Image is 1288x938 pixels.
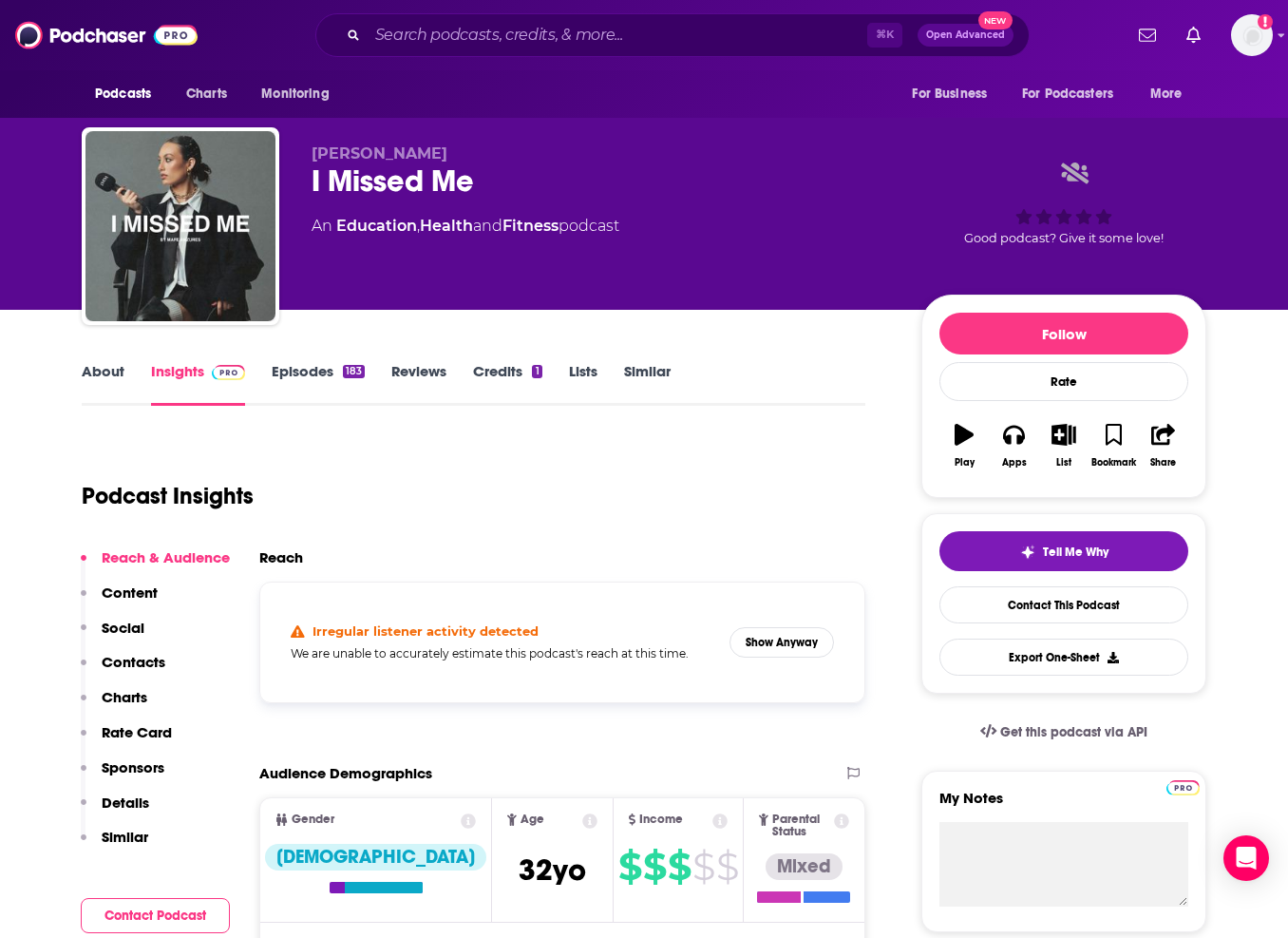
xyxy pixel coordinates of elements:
a: InsightsPodchaser Pro [151,362,245,406]
div: Open Intercom Messenger [1223,835,1269,881]
span: Open Advanced [926,30,1005,40]
button: Contacts [81,653,165,688]
a: Health [420,217,473,235]
img: Podchaser Pro [1166,780,1200,795]
p: Social [102,619,144,637]
svg: Add a profile image [1258,14,1273,29]
button: Rate Card [81,723,172,758]
span: Parental Status [772,814,831,838]
span: and [473,217,502,235]
span: Gender [292,814,334,826]
a: Education [336,217,417,235]
span: , [417,217,420,235]
span: Podcasts [95,81,151,107]
a: Episodes183 [272,362,365,406]
span: [PERSON_NAME] [312,144,447,163]
span: Tell Me Why [1043,545,1108,560]
span: Get this podcast via API [1000,724,1147,740]
a: Reviews [391,362,446,406]
button: tell me why sparkleTell Me Why [939,531,1188,571]
p: Similar [102,828,148,846]
button: open menu [1010,76,1141,112]
button: open menu [248,76,353,112]
button: Share [1139,412,1188,480]
div: Share [1150,457,1176,469]
button: Show profile menu [1231,14,1273,56]
div: [DEMOGRAPHIC_DATA] [265,844,486,871]
p: Details [102,794,149,812]
div: Good podcast? Give it some love! [921,144,1206,262]
h5: We are unable to accurately estimate this podcast's reach at this time. [291,646,714,660]
span: Monitoring [261,81,329,107]
button: Bookmark [1089,412,1138,480]
span: Good podcast? Give it some love! [964,231,1164,245]
button: Open AdvancedNew [918,24,1013,47]
button: Details [81,794,149,829]
button: open menu [899,76,1011,112]
span: ⌘ K [867,23,902,48]
div: 183 [343,365,365,378]
div: Apps [1002,457,1027,469]
button: Play [939,412,989,480]
span: New [978,11,1013,29]
p: Charts [102,688,147,706]
a: Contact This Podcast [939,586,1188,623]
button: Content [81,584,158,619]
span: 32 yo [519,852,586,889]
a: Charts [174,76,238,112]
button: Apps [989,412,1038,480]
p: Content [102,584,158,602]
a: Show notifications dropdown [1131,19,1164,51]
button: Reach & Audience [81,548,230,584]
img: User Profile [1231,14,1273,56]
a: Podchaser - Follow, Share and Rate Podcasts [15,17,198,53]
div: 1 [532,365,541,378]
span: $ [716,852,738,882]
div: Bookmark [1091,457,1136,469]
span: $ [643,852,666,882]
p: Rate Card [102,723,172,741]
button: Similar [81,828,148,863]
a: Fitness [502,217,559,235]
span: Charts [186,81,227,107]
h1: Podcast Insights [82,482,254,510]
div: Search podcasts, credits, & more... [315,13,1030,57]
p: Sponsors [102,758,164,776]
a: Get this podcast via API [965,709,1163,756]
button: List [1039,412,1089,480]
a: Credits1 [473,362,541,406]
a: Similar [624,362,671,406]
button: Charts [81,688,147,723]
button: Contact Podcast [81,898,230,933]
button: Show Anyway [729,627,834,658]
button: open menu [1137,76,1206,112]
h2: Audience Demographics [259,764,432,782]
a: About [82,362,124,406]
h4: Irregular listener activity detected [313,623,539,639]
label: My Notes [939,789,1188,822]
p: Reach & Audience [102,548,230,566]
a: Lists [569,362,597,406]
img: I Missed Me [85,131,275,321]
button: Sponsors [81,758,164,794]
h2: Reach [259,548,303,566]
a: Show notifications dropdown [1179,19,1208,51]
div: List [1056,457,1071,469]
span: For Business [912,81,987,107]
span: Logged in as sarahhallprinc [1231,14,1273,56]
div: Mixed [766,853,843,880]
div: Play [955,457,975,469]
span: $ [618,852,641,882]
a: Pro website [1166,777,1200,795]
span: $ [692,852,714,882]
button: open menu [82,76,176,112]
div: An podcast [312,215,619,238]
p: Contacts [102,653,165,671]
button: Social [81,619,144,654]
span: $ [668,852,691,882]
img: Podchaser Pro [212,365,245,380]
button: Export One-Sheet [939,639,1188,676]
img: tell me why sparkle [1020,545,1035,560]
button: Follow [939,313,1188,354]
